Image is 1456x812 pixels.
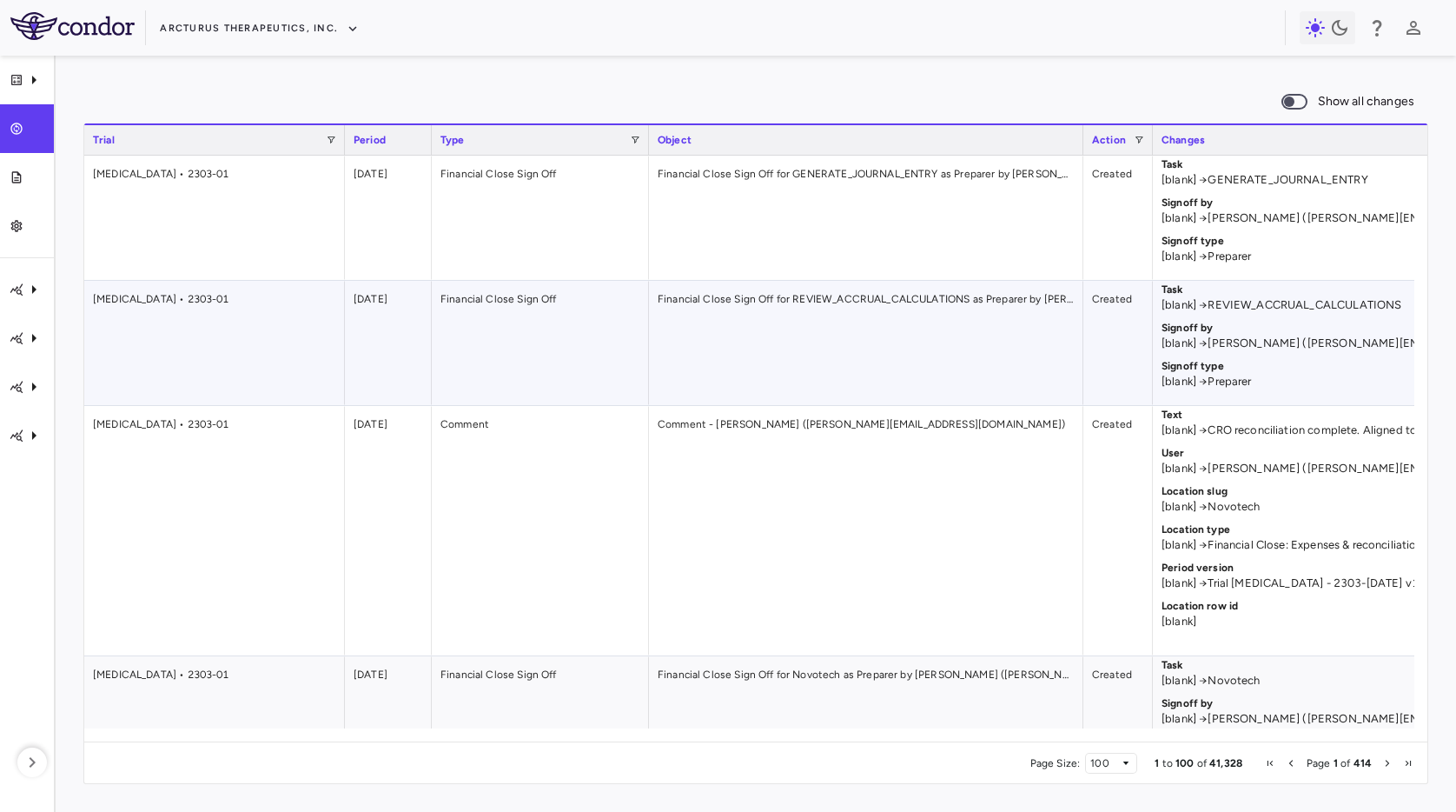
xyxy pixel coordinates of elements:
div: Created [1083,406,1153,656]
span: Changes [1161,134,1205,146]
button: Arcturus Therapeutics, Inc. [160,15,359,43]
span: 100 [1175,757,1194,769]
div: Next Page [1382,758,1393,769]
span: Action [1092,134,1126,146]
div: Created [1083,656,1153,781]
span: Period [354,134,386,146]
div: [DATE] [345,156,432,280]
span: Object [658,134,692,146]
span: 1 [1155,757,1159,769]
div: [MEDICAL_DATA] • 2303-01 [84,281,345,405]
span: Trial [93,134,115,146]
span: of [1340,757,1350,769]
div: Financial Close Sign Off [432,156,649,280]
span: Show all changes [1318,92,1414,111]
div: Comment - [PERSON_NAME] ([PERSON_NAME][EMAIL_ADDRESS][DOMAIN_NAME]) [649,406,1083,656]
div: Financial Close Sign Off for REVIEW_ACCRUAL_CALCULATIONS as Preparer by [PERSON_NAME] ([PERSON_NA... [649,281,1083,405]
span: of [1197,757,1207,769]
div: 100 [1090,757,1121,769]
img: logo-full-BYUhSk78.svg [10,12,135,40]
div: [DATE] [345,656,432,781]
div: [MEDICAL_DATA] • 2303-01 [84,656,345,781]
div: Financial Close Sign Off for GENERATE_JOURNAL_ENTRY as Preparer by [PERSON_NAME] ([PERSON_NAME][E... [649,156,1083,280]
span: to [1162,757,1173,769]
div: Comment [432,406,649,656]
span: Type [440,134,465,146]
div: [MEDICAL_DATA] • 2303-01 [84,156,345,280]
div: [MEDICAL_DATA] • 2303-01 [84,406,345,656]
span: 41,328 [1209,757,1242,769]
div: Financial Close Sign Off [432,281,649,405]
span: 414 [1353,757,1372,769]
div: Last Page [1403,758,1413,769]
div: Created [1083,156,1153,280]
div: Financial Close Sign Off for Novotech as Preparer by [PERSON_NAME] ([PERSON_NAME][EMAIL_ADDRESS][... [649,656,1083,781]
span: 1 [1334,757,1338,769]
div: First Page [1265,758,1275,769]
div: [DATE] [345,281,432,405]
div: Created [1083,281,1153,405]
div: Page Size: [1030,757,1081,769]
div: Financial Close Sign Off [432,656,649,781]
div: Page Size [1085,753,1137,774]
div: Previous Page [1286,758,1296,769]
div: [DATE] [345,406,432,656]
span: Page [1307,757,1331,769]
